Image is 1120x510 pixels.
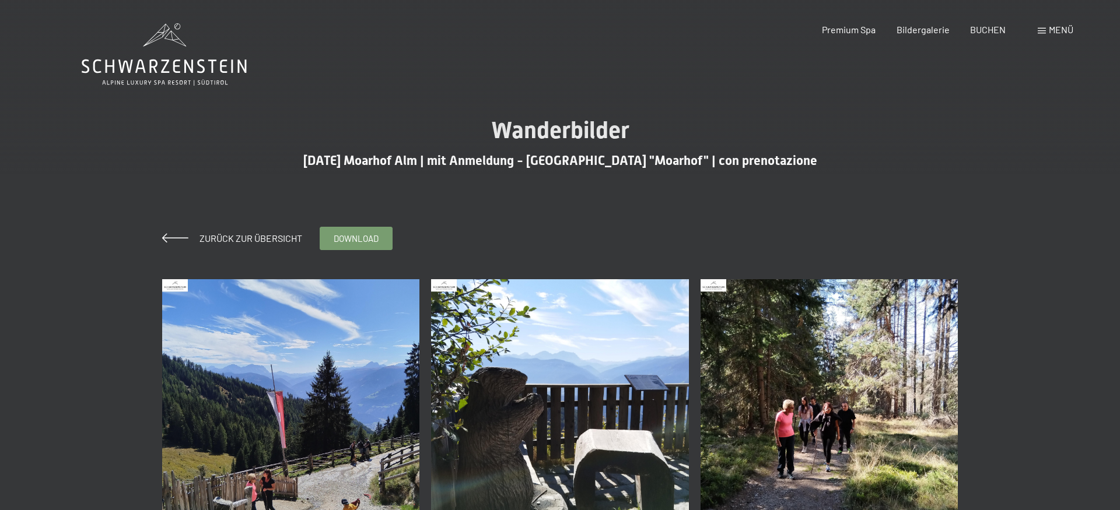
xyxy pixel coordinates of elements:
a: Premium Spa [822,24,876,35]
span: Zurück zur Übersicht [190,233,302,244]
a: Bildergalerie [897,24,950,35]
span: Wanderbilder [491,117,629,144]
a: BUCHEN [970,24,1006,35]
a: Zurück zur Übersicht [162,233,302,244]
span: download [334,233,379,245]
span: [DATE] Moarhof Alm | mit Anmeldung - [GEOGRAPHIC_DATA] "Moarhof" | con prenotazione [303,153,817,168]
span: Menü [1049,24,1073,35]
a: download [320,227,392,249]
